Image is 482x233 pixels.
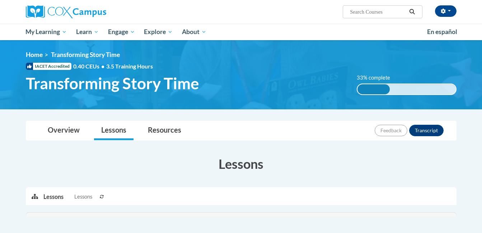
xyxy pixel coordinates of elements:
[409,125,444,136] button: Transcript
[182,28,206,36] span: About
[357,84,390,94] div: 33% complete
[74,193,92,201] span: Lessons
[108,28,135,36] span: Engage
[26,5,162,18] a: Cox Campus
[26,51,43,58] a: Home
[15,24,467,40] div: Main menu
[76,28,99,36] span: Learn
[101,63,104,70] span: •
[427,28,457,35] span: En español
[103,24,140,40] a: Engage
[375,125,407,136] button: Feedback
[26,74,199,93] span: Transforming Story Time
[106,63,153,70] span: 3.5 Training Hours
[139,24,177,40] a: Explore
[349,8,407,16] input: Search Courses
[141,121,188,140] a: Resources
[26,63,71,70] span: IACET Accredited
[21,24,72,40] a: My Learning
[144,28,173,36] span: Explore
[177,24,211,40] a: About
[51,51,120,58] span: Transforming Story Time
[422,24,462,39] a: En español
[73,62,106,70] span: 0.40 CEUs
[407,8,417,16] button: Search
[435,5,457,17] button: Account Settings
[94,121,134,140] a: Lessons
[26,155,457,173] h3: Lessons
[71,24,103,40] a: Learn
[25,28,67,36] span: My Learning
[26,5,106,18] img: Cox Campus
[43,193,64,201] p: Lessons
[41,121,87,140] a: Overview
[357,74,398,82] label: 33% complete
